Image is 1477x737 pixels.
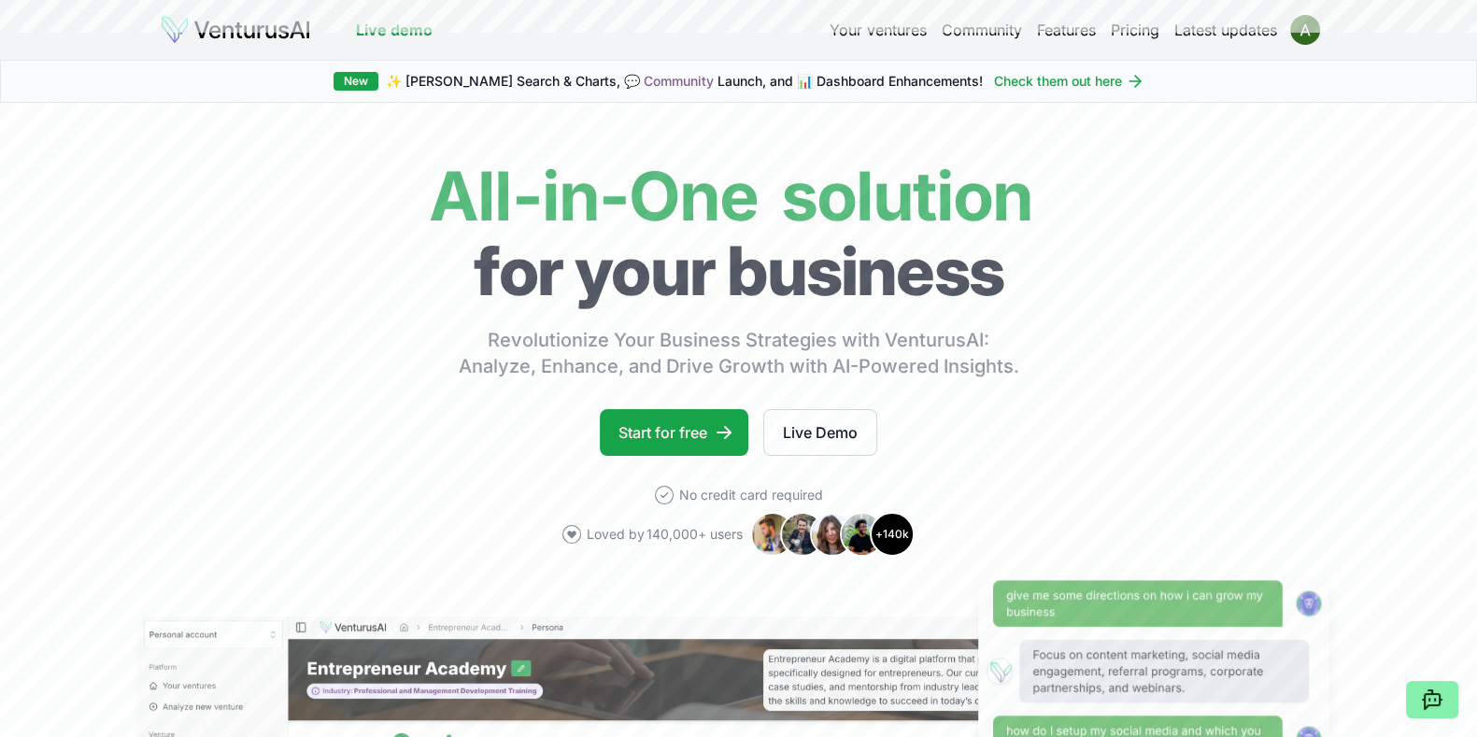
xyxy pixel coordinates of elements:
span: ✨ [PERSON_NAME] Search & Charts, 💬 Launch, and 📊 Dashboard Enhancements! [386,72,983,91]
a: Check them out here [994,72,1144,91]
a: Start for free [600,409,748,456]
div: New [334,72,378,91]
img: Avatar 2 [780,512,825,557]
a: Community [644,73,714,89]
img: Avatar 3 [810,512,855,557]
img: Avatar 4 [840,512,885,557]
img: Avatar 1 [750,512,795,557]
a: Live Demo [763,409,877,456]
